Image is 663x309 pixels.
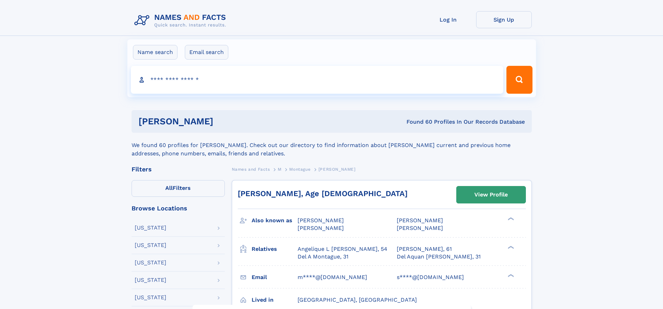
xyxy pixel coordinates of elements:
[131,66,504,94] input: search input
[310,118,525,126] div: Found 60 Profiles In Our Records Database
[506,273,514,278] div: ❯
[298,225,344,231] span: [PERSON_NAME]
[298,253,348,261] a: Del A Montague, 31
[318,167,356,172] span: [PERSON_NAME]
[252,243,298,255] h3: Relatives
[298,217,344,224] span: [PERSON_NAME]
[289,167,310,172] span: Montague
[476,11,532,28] a: Sign Up
[289,165,310,173] a: Montague
[185,45,228,60] label: Email search
[506,217,514,221] div: ❯
[457,186,526,203] a: View Profile
[397,217,443,224] span: [PERSON_NAME]
[135,295,166,300] div: [US_STATE]
[135,242,166,248] div: [US_STATE]
[238,189,408,198] a: [PERSON_NAME], Age [DEMOGRAPHIC_DATA]
[298,296,417,303] span: [GEOGRAPHIC_DATA], [GEOGRAPHIC_DATA]
[506,66,532,94] button: Search Button
[252,215,298,226] h3: Also known as
[252,271,298,283] h3: Email
[132,180,225,197] label: Filters
[278,165,282,173] a: M
[132,133,532,158] div: We found 60 profiles for [PERSON_NAME]. Check out our directory to find information about [PERSON...
[135,260,166,265] div: [US_STATE]
[165,185,173,191] span: All
[397,245,452,253] a: [PERSON_NAME], 61
[132,205,225,211] div: Browse Locations
[278,167,282,172] span: M
[252,294,298,306] h3: Lived in
[132,166,225,172] div: Filters
[397,253,481,261] a: Del Aquan [PERSON_NAME], 31
[474,187,508,203] div: View Profile
[132,11,232,30] img: Logo Names and Facts
[232,165,270,173] a: Names and Facts
[133,45,177,60] label: Name search
[420,11,476,28] a: Log In
[139,117,310,126] h1: [PERSON_NAME]
[397,225,443,231] span: [PERSON_NAME]
[298,245,387,253] a: Angelique L [PERSON_NAME], 54
[135,225,166,231] div: [US_STATE]
[135,277,166,283] div: [US_STATE]
[506,245,514,249] div: ❯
